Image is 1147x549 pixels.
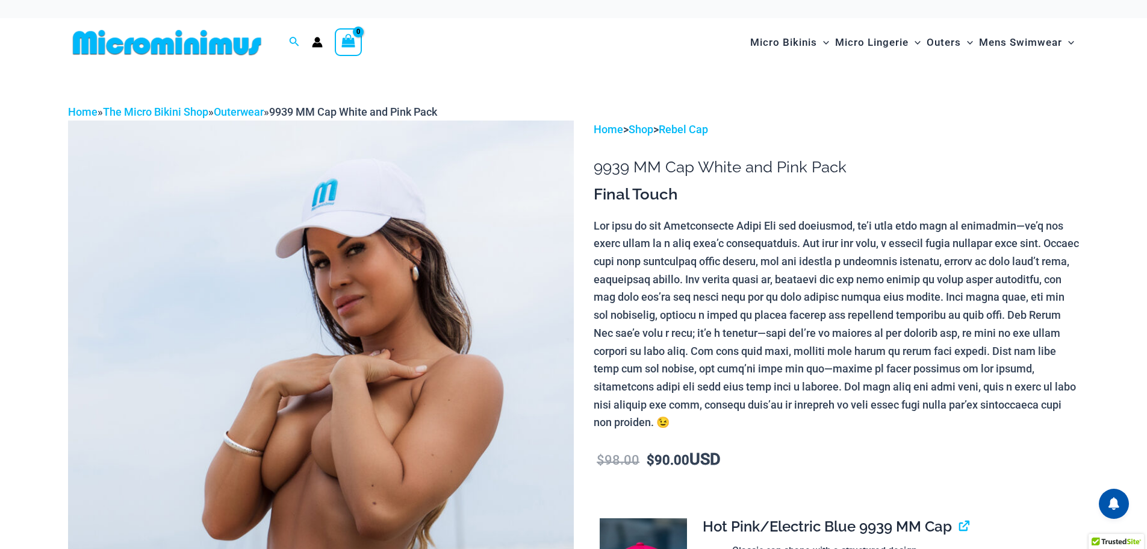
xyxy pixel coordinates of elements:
span: Hot Pink/Electric Blue 9939 MM Cap [703,518,952,535]
a: Micro LingerieMenu ToggleMenu Toggle [832,24,924,61]
a: Home [68,105,98,118]
span: » » » [68,105,437,118]
a: Account icon link [312,37,323,48]
a: Micro BikinisMenu ToggleMenu Toggle [747,24,832,61]
h3: Final Touch [594,184,1079,205]
span: 9939 MM Cap White and Pink Pack [269,105,437,118]
span: Micro Lingerie [835,27,909,58]
span: Micro Bikinis [750,27,817,58]
p: USD [594,451,1079,469]
bdi: 90.00 [647,453,689,468]
span: $ [647,453,654,468]
h1: 9939 MM Cap White and Pink Pack [594,158,1079,177]
span: Mens Swimwear [979,27,1062,58]
a: Home [594,123,623,136]
p: > > [594,121,1079,139]
span: Menu Toggle [1062,27,1074,58]
bdi: 98.00 [597,453,639,468]
span: Outers [927,27,961,58]
a: Mens SwimwearMenu ToggleMenu Toggle [976,24,1077,61]
a: Search icon link [289,35,300,50]
span: Menu Toggle [817,27,829,58]
a: Shop [629,123,653,136]
span: Menu Toggle [961,27,973,58]
img: MM SHOP LOGO FLAT [68,29,266,56]
span: $ [597,453,605,468]
p: Lor ipsu do sit Ametconsecte Adipi Eli sed doeiusmod, te’i utla etdo magn al enimadmin—ve’q nos e... [594,217,1079,431]
a: OutersMenu ToggleMenu Toggle [924,24,976,61]
a: The Micro Bikini Shop [103,105,208,118]
a: Rebel Cap [659,123,708,136]
span: Menu Toggle [909,27,921,58]
nav: Site Navigation [745,22,1080,63]
a: View Shopping Cart, empty [335,28,362,56]
a: Outerwear [214,105,264,118]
